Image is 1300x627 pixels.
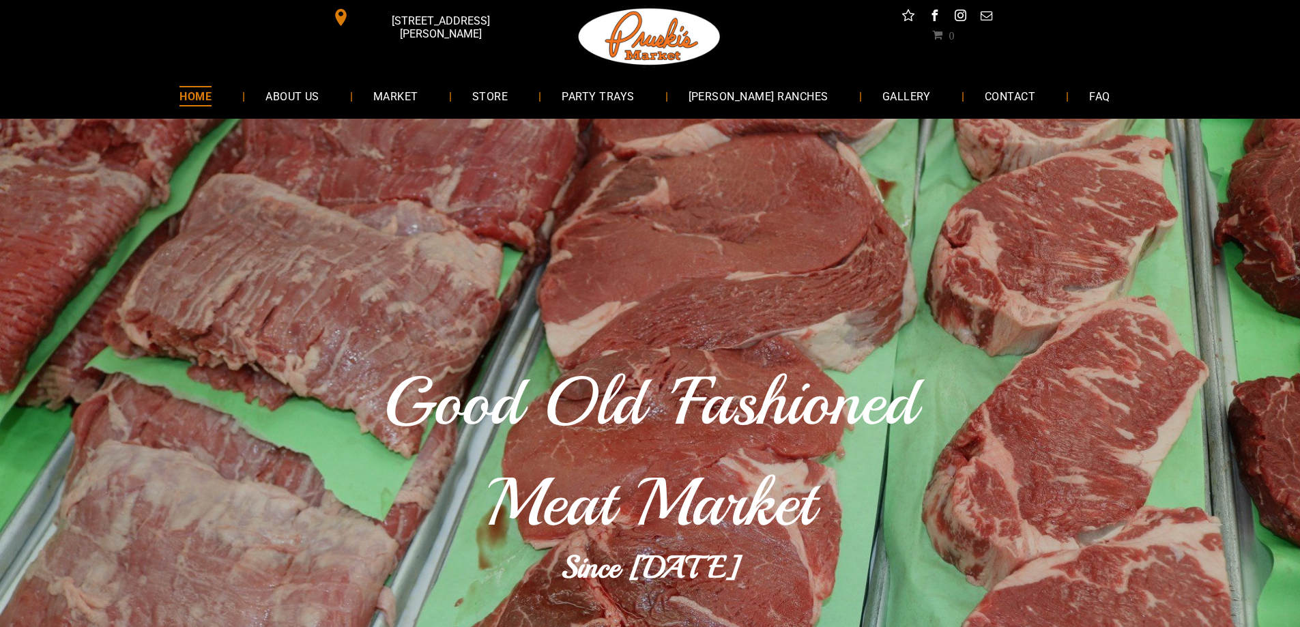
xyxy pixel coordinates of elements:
a: [PERSON_NAME] RANCHES [668,78,849,114]
a: instagram [951,7,969,28]
a: HOME [159,78,232,114]
a: PARTY TRAYS [541,78,654,114]
span: 0 [949,29,954,40]
span: Good Old 'Fashioned Meat Market [384,360,916,545]
a: email [977,7,995,28]
a: ABOUT US [245,78,340,114]
a: CONTACT [964,78,1056,114]
a: MARKET [353,78,439,114]
a: Social network [899,7,917,28]
a: facebook [925,7,943,28]
b: Since [DATE] [561,548,740,587]
a: STORE [452,78,528,114]
span: [STREET_ADDRESS][PERSON_NAME] [352,8,528,47]
a: GALLERY [862,78,951,114]
a: FAQ [1069,78,1130,114]
a: [STREET_ADDRESS][PERSON_NAME] [323,7,532,28]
